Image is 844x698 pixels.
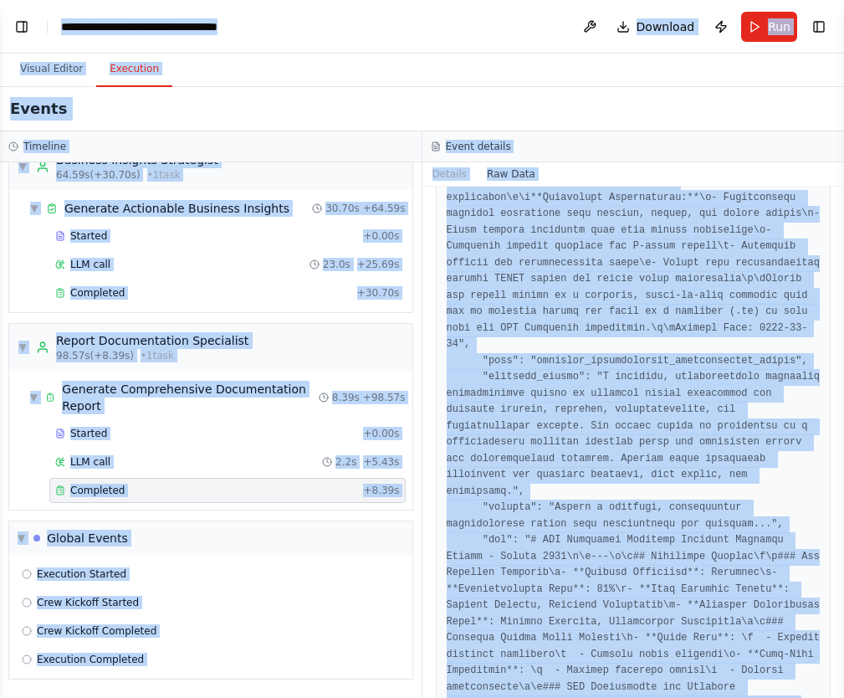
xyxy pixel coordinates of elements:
span: Execution Completed [37,653,144,666]
span: ▼ [18,160,28,173]
span: + 98.57s [363,391,406,404]
span: LLM call [70,455,110,469]
div: Generate Comprehensive Documentation Report [62,381,319,414]
h3: Timeline [23,140,66,153]
span: Download [637,18,695,35]
span: • 1 task [141,349,174,362]
span: + 0.00s [363,229,399,243]
button: Raw Data [477,162,545,186]
span: Completed [70,484,125,497]
span: + 64.59s [363,202,406,215]
div: Global Events [47,530,128,547]
button: Show right sidebar [807,15,831,38]
span: Crew Kickoff Started [37,596,139,609]
button: Download [610,12,702,42]
span: ▼ [29,391,38,404]
span: + 0.00s [363,427,399,440]
button: Show left sidebar [10,15,33,38]
span: ▼ [18,531,25,545]
span: • 1 task [147,168,181,182]
button: Details [422,162,478,186]
span: 8.39s [332,391,360,404]
div: Generate Actionable Business Insights [64,200,289,217]
span: 64.59s (+30.70s) [56,168,141,182]
span: Started [70,229,107,243]
span: + 30.70s [357,286,400,300]
button: Run [741,12,797,42]
button: Visual Editor [7,52,96,87]
span: + 8.39s [363,484,399,497]
span: Started [70,427,107,440]
span: 2.2s [335,455,356,469]
nav: breadcrumb [61,18,249,35]
span: 23.0s [323,258,350,271]
span: Completed [70,286,125,300]
h3: Event details [446,140,511,153]
h2: Events [10,97,67,121]
span: ▼ [29,202,39,215]
span: + 25.69s [357,258,400,271]
span: LLM call [70,258,110,271]
span: Crew Kickoff Completed [37,624,156,638]
span: Execution Started [37,567,126,581]
button: Execution [96,52,172,87]
span: Run [768,18,790,35]
span: + 5.43s [363,455,399,469]
span: 30.70s [325,202,360,215]
div: Report Documentation Specialist [56,332,248,349]
span: 98.57s (+8.39s) [56,349,134,362]
span: ▼ [18,341,28,354]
